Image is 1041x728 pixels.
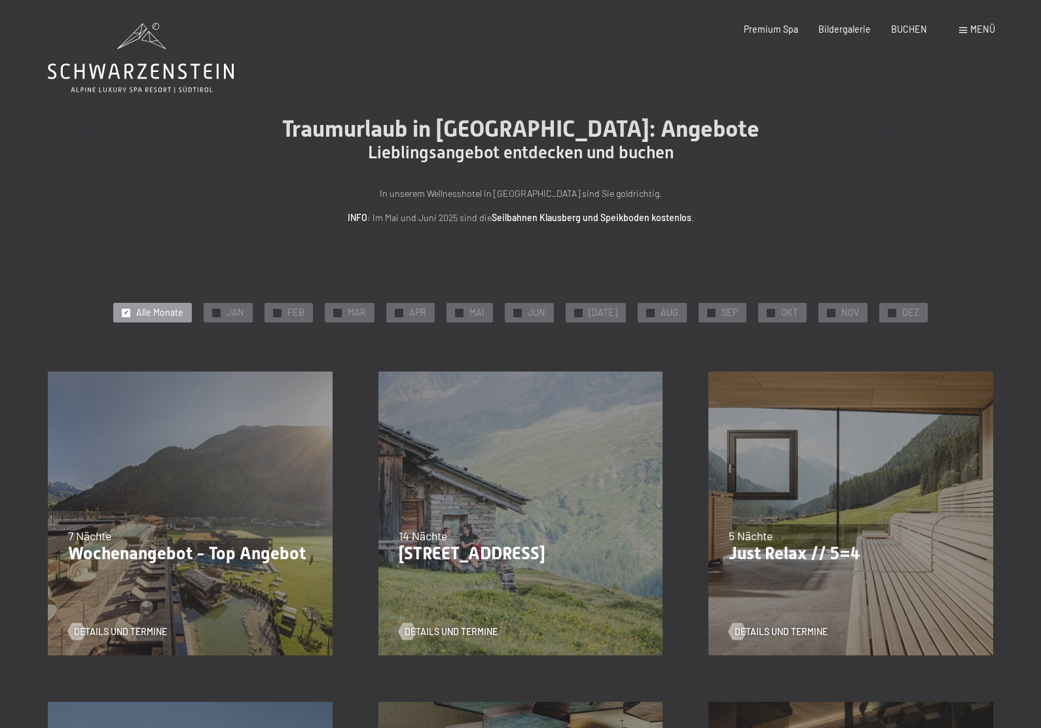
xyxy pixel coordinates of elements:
[397,309,402,317] span: ✓
[889,309,894,317] span: ✓
[828,309,833,317] span: ✓
[348,212,367,223] strong: INFO
[368,143,674,162] span: Lieblingsangebot entdecken und buchen
[841,306,859,319] span: NOV
[68,529,111,543] span: 7 Nächte
[399,625,498,638] a: Details und Termine
[729,529,773,543] span: 5 Nächte
[335,309,340,317] span: ✓
[399,529,447,543] span: 14 Nächte
[232,211,809,226] p: : Im Mai und Juni 2025 sind die .
[232,186,809,201] p: In unserem Wellnesshotel in [GEOGRAPHIC_DATA] sind Sie goldrichtig.
[576,309,581,317] span: ✓
[735,625,828,638] span: Details und Termine
[661,306,678,319] span: AUG
[515,309,520,317] span: ✓
[74,625,167,638] span: Details und Termine
[282,115,759,142] span: Traumurlaub in [GEOGRAPHIC_DATA]: Angebote
[348,306,366,319] span: MAR
[227,306,244,319] span: JAN
[781,306,798,319] span: OKT
[589,306,617,319] span: [DATE]
[214,309,219,317] span: ✓
[744,24,798,35] a: Premium Spa
[457,309,462,317] span: ✓
[405,625,498,638] span: Details und Termine
[902,306,919,319] span: DEZ
[768,309,773,317] span: ✓
[729,625,828,638] a: Details und Termine
[818,24,871,35] a: Bildergalerie
[287,306,304,319] span: FEB
[648,309,653,317] span: ✓
[399,544,643,564] p: [STREET_ADDRESS]
[409,306,426,319] span: APR
[68,625,167,638] a: Details und Termine
[528,306,545,319] span: JUN
[970,24,995,35] span: Menü
[492,212,691,223] strong: Seilbahnen Klausberg und Speikboden kostenlos
[469,306,484,319] span: MAI
[275,309,280,317] span: ✓
[891,24,927,35] a: BUCHEN
[124,309,129,317] span: ✓
[729,544,973,564] p: Just Relax // 5=4
[708,309,714,317] span: ✓
[136,306,183,319] span: Alle Monate
[68,544,312,564] p: Wochenangebot - Top Angebot
[721,306,738,319] span: SEP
